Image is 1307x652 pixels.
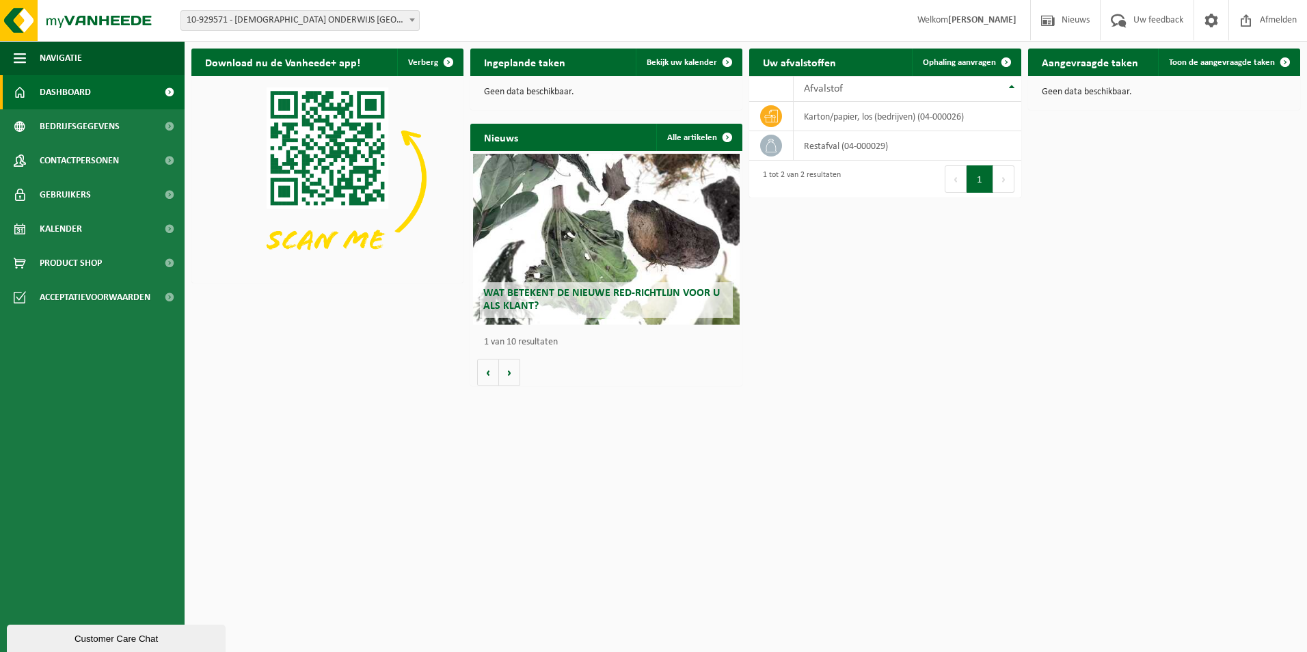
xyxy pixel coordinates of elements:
[180,10,420,31] span: 10-929571 - KATHOLIEK ONDERWIJS SINT-MICHIEL VZW AGNETENCOLLEGE - PEER
[1042,87,1286,97] p: Geen data beschikbaar.
[40,280,150,314] span: Acceptatievoorwaarden
[473,154,740,325] a: Wat betekent de nieuwe RED-richtlijn voor u als klant?
[40,75,91,109] span: Dashboard
[40,212,82,246] span: Kalender
[967,165,993,193] button: 1
[191,49,374,75] h2: Download nu de Vanheede+ app!
[40,41,82,75] span: Navigatie
[756,164,841,194] div: 1 tot 2 van 2 resultaten
[656,124,741,151] a: Alle artikelen
[191,76,463,280] img: Download de VHEPlus App
[804,83,843,94] span: Afvalstof
[1169,58,1275,67] span: Toon de aangevraagde taken
[484,87,729,97] p: Geen data beschikbaar.
[794,131,1021,161] td: restafval (04-000029)
[1028,49,1152,75] h2: Aangevraagde taken
[636,49,741,76] a: Bekijk uw kalender
[948,15,1016,25] strong: [PERSON_NAME]
[912,49,1020,76] a: Ophaling aanvragen
[470,124,532,150] h2: Nieuws
[40,144,119,178] span: Contactpersonen
[477,359,499,386] button: Vorige
[40,246,102,280] span: Product Shop
[794,102,1021,131] td: karton/papier, los (bedrijven) (04-000026)
[483,288,720,312] span: Wat betekent de nieuwe RED-richtlijn voor u als klant?
[484,338,736,347] p: 1 van 10 resultaten
[470,49,579,75] h2: Ingeplande taken
[993,165,1014,193] button: Next
[7,622,228,652] iframe: chat widget
[749,49,850,75] h2: Uw afvalstoffen
[408,58,438,67] span: Verberg
[647,58,717,67] span: Bekijk uw kalender
[923,58,996,67] span: Ophaling aanvragen
[499,359,520,386] button: Volgende
[397,49,462,76] button: Verberg
[40,109,120,144] span: Bedrijfsgegevens
[1158,49,1299,76] a: Toon de aangevraagde taken
[40,178,91,212] span: Gebruikers
[945,165,967,193] button: Previous
[181,11,419,30] span: 10-929571 - KATHOLIEK ONDERWIJS SINT-MICHIEL VZW AGNETENCOLLEGE - PEER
